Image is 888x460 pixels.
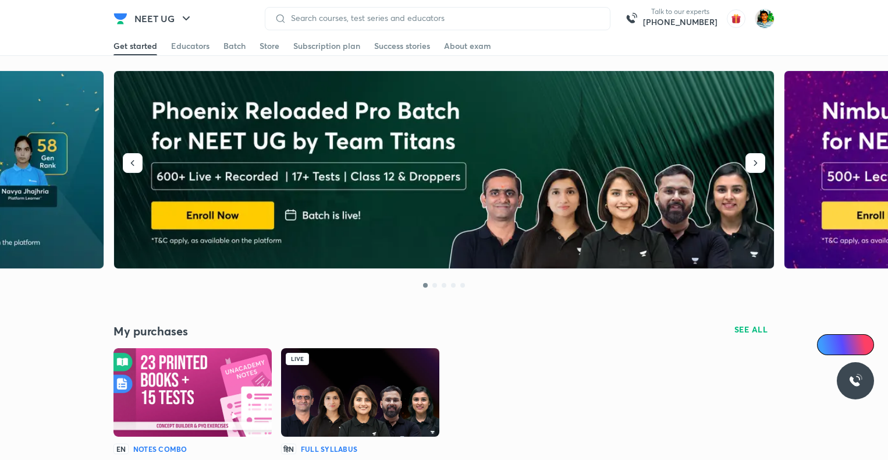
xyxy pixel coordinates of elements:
[643,7,717,16] p: Talk to our experts
[293,40,360,52] div: Subscription plan
[848,374,862,388] img: ttu
[727,320,775,339] button: SEE ALL
[817,334,874,355] a: Ai Doubts
[133,444,187,454] h6: Notes Combo
[171,40,209,52] div: Educators
[260,40,279,52] div: Store
[127,7,200,30] button: NEET UG
[281,444,296,454] p: हिN
[374,40,430,52] div: Success stories
[223,40,246,52] div: Batch
[113,37,157,55] a: Get started
[113,324,444,339] h4: My purchases
[374,37,430,55] a: Success stories
[260,37,279,55] a: Store
[113,348,272,437] img: Batch Thumbnail
[444,40,491,52] div: About exam
[286,353,309,365] div: Live
[113,12,127,26] img: Company Logo
[836,340,867,349] span: Ai Doubts
[620,7,643,30] img: call-us
[113,40,157,52] div: Get started
[755,9,775,29] img: Mehul Ghosh
[643,16,717,28] a: [PHONE_NUMBER]
[734,325,768,334] span: SEE ALL
[727,9,745,28] img: avatar
[301,444,357,454] h6: Full Syllabus
[223,37,246,55] a: Batch
[444,37,491,55] a: About exam
[824,340,833,349] img: Icon
[281,348,439,437] img: Batch Thumbnail
[293,37,360,55] a: Subscription plan
[286,13,601,23] input: Search courses, test series and educators
[113,444,129,454] p: EN
[171,37,209,55] a: Educators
